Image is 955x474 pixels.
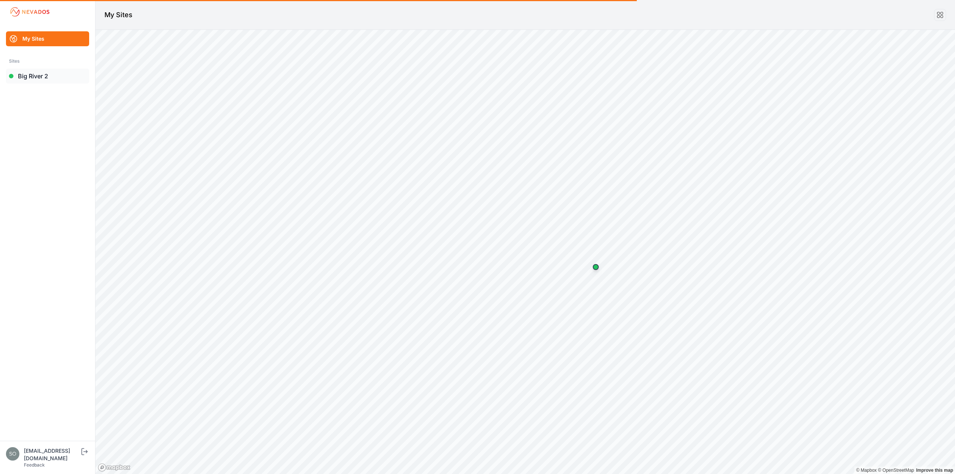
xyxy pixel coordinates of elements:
[24,462,45,468] a: Feedback
[9,6,51,18] img: Nevados
[95,30,955,474] canvas: Map
[6,69,89,84] a: Big River 2
[916,468,953,473] a: Map feedback
[6,31,89,46] a: My Sites
[588,260,603,274] div: Map marker
[98,463,131,472] a: Mapbox logo
[856,468,877,473] a: Mapbox
[24,447,80,462] div: [EMAIL_ADDRESS][DOMAIN_NAME]
[104,10,132,20] h1: My Sites
[878,468,914,473] a: OpenStreetMap
[9,57,86,66] div: Sites
[6,447,19,461] img: solvocc@solvenergy.com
